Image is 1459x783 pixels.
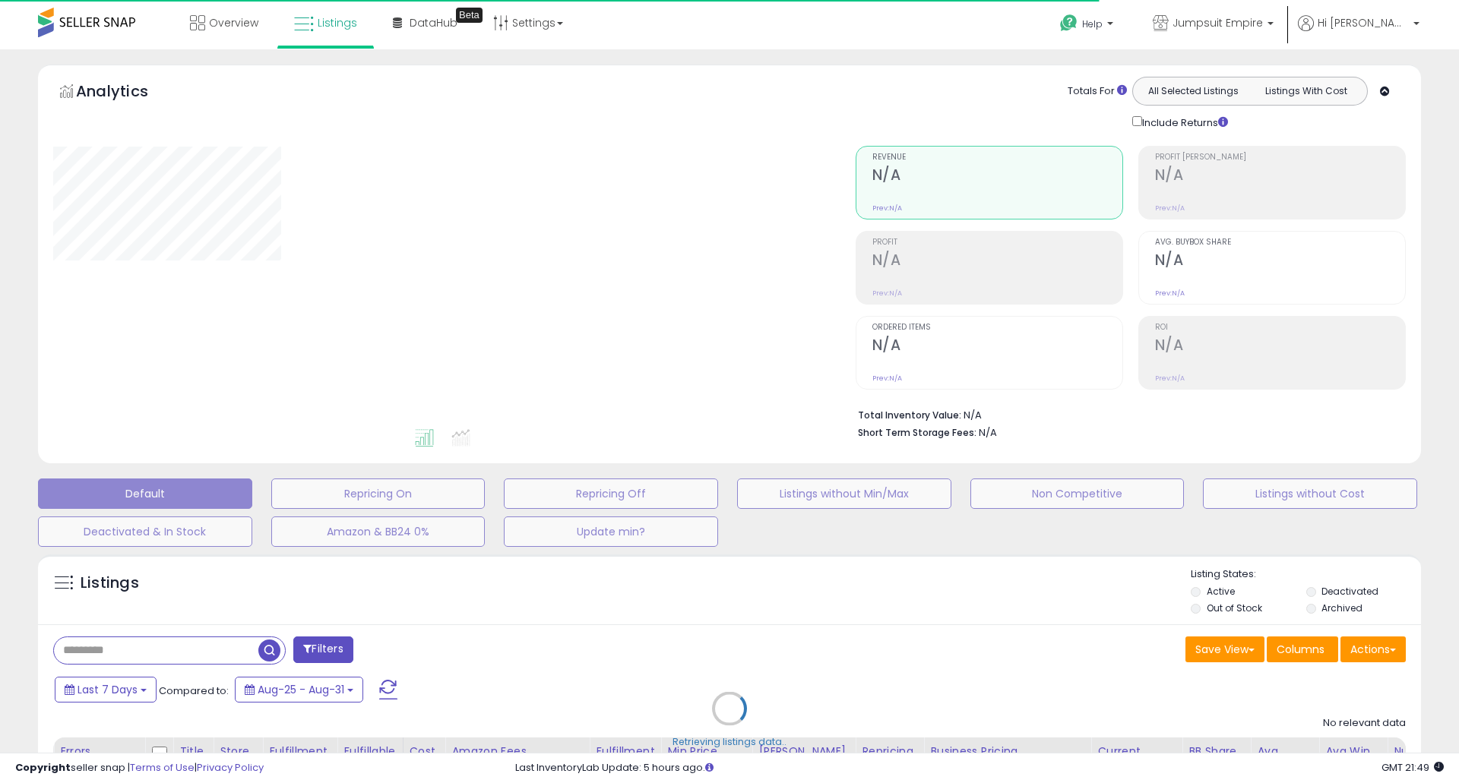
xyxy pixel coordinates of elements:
h2: N/A [1155,336,1405,357]
button: Non Competitive [970,478,1185,509]
div: seller snap | | [15,761,264,775]
span: Profit [PERSON_NAME] [1155,153,1405,162]
span: Ordered Items [872,324,1122,332]
button: Listings With Cost [1249,81,1362,101]
div: Tooltip anchor [456,8,483,23]
span: Profit [872,238,1122,247]
h2: N/A [872,166,1122,187]
span: Jumpsuit Empire [1173,15,1263,30]
small: Prev: N/A [872,289,902,298]
button: Default [38,478,252,509]
h2: N/A [1155,166,1405,187]
div: Include Returns [1121,113,1246,131]
small: Prev: N/A [1155,204,1185,213]
button: Repricing Off [504,478,718,509]
span: Help [1082,17,1103,30]
button: Repricing On [271,478,486,509]
small: Prev: N/A [872,204,902,213]
button: Listings without Cost [1203,478,1417,509]
h2: N/A [872,336,1122,357]
div: Retrieving listings data.. [673,735,786,749]
button: Update min? [504,516,718,547]
h2: N/A [1155,251,1405,272]
span: Hi [PERSON_NAME] [1318,15,1409,30]
button: Amazon & BB24 0% [271,516,486,547]
div: Totals For [1068,84,1127,99]
i: Get Help [1059,14,1078,33]
span: Avg. Buybox Share [1155,238,1405,247]
span: ROI [1155,324,1405,332]
small: Prev: N/A [1155,289,1185,298]
small: Prev: N/A [872,374,902,383]
span: Revenue [872,153,1122,162]
a: Hi [PERSON_NAME] [1298,15,1419,49]
small: Prev: N/A [1155,374,1185,383]
button: Listings without Min/Max [737,478,951,509]
button: All Selected Listings [1137,81,1250,101]
b: Short Term Storage Fees: [858,426,976,439]
li: N/A [858,405,1394,423]
button: Deactivated & In Stock [38,516,252,547]
a: Help [1048,2,1128,49]
span: Overview [209,15,258,30]
h2: N/A [872,251,1122,272]
span: N/A [979,425,997,440]
b: Total Inventory Value: [858,409,961,421]
span: Listings [318,15,357,30]
h5: Analytics [76,81,178,106]
span: DataHub [410,15,457,30]
strong: Copyright [15,760,71,775]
